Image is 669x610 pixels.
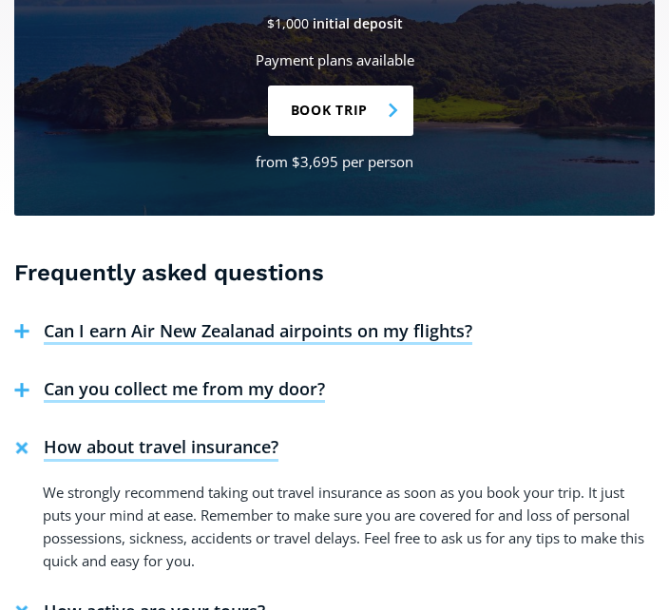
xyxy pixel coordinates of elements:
h4: Can I earn Air New Zealanad airpoints on my flights? [44,321,472,346]
div: from [256,151,288,174]
div: Payment plans available [241,49,429,72]
div: per person [342,151,413,174]
div: initial deposit [313,17,403,31]
h4: How about travel insurance? [44,437,278,462]
a: Book trip [268,86,413,137]
div: $1,000 [267,17,309,31]
h4: Can you collect me from my door? [44,379,325,404]
button: Can you collect me from my door? [8,365,333,418]
h3: Frequently asked questions [14,259,655,288]
div: $3,695 [292,151,338,174]
p: We strongly recommend taking out travel insurance as soon as you book your trip. It just puts you... [43,482,655,573]
button: How about travel insurance? [8,423,286,476]
button: Can I earn Air New Zealanad airpoints on my flights? [8,307,480,360]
